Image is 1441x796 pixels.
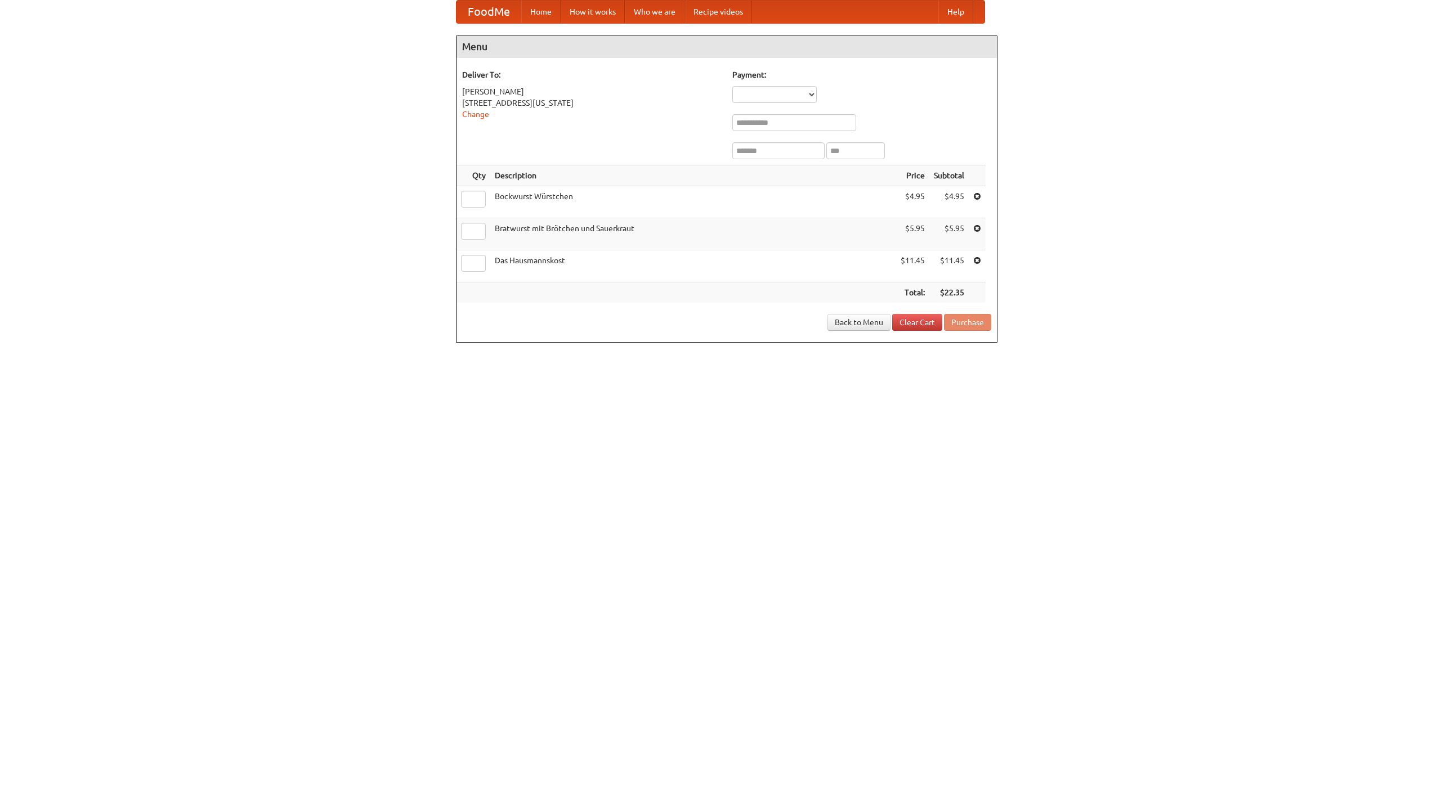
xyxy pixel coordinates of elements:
[896,186,929,218] td: $4.95
[929,186,969,218] td: $4.95
[457,1,521,23] a: FoodMe
[490,165,896,186] th: Description
[929,250,969,282] td: $11.45
[938,1,973,23] a: Help
[462,110,489,119] a: Change
[896,282,929,303] th: Total:
[929,165,969,186] th: Subtotal
[896,218,929,250] td: $5.95
[462,86,721,97] div: [PERSON_NAME]
[490,186,896,218] td: Bockwurst Würstchen
[490,250,896,282] td: Das Hausmannskost
[944,314,991,331] button: Purchase
[929,282,969,303] th: $22.35
[462,97,721,109] div: [STREET_ADDRESS][US_STATE]
[892,314,942,331] a: Clear Cart
[457,165,490,186] th: Qty
[521,1,561,23] a: Home
[929,218,969,250] td: $5.95
[896,165,929,186] th: Price
[490,218,896,250] td: Bratwurst mit Brötchen und Sauerkraut
[684,1,752,23] a: Recipe videos
[561,1,625,23] a: How it works
[625,1,684,23] a: Who we are
[457,35,997,58] h4: Menu
[896,250,929,282] td: $11.45
[827,314,890,331] a: Back to Menu
[732,69,991,80] h5: Payment:
[462,69,721,80] h5: Deliver To:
